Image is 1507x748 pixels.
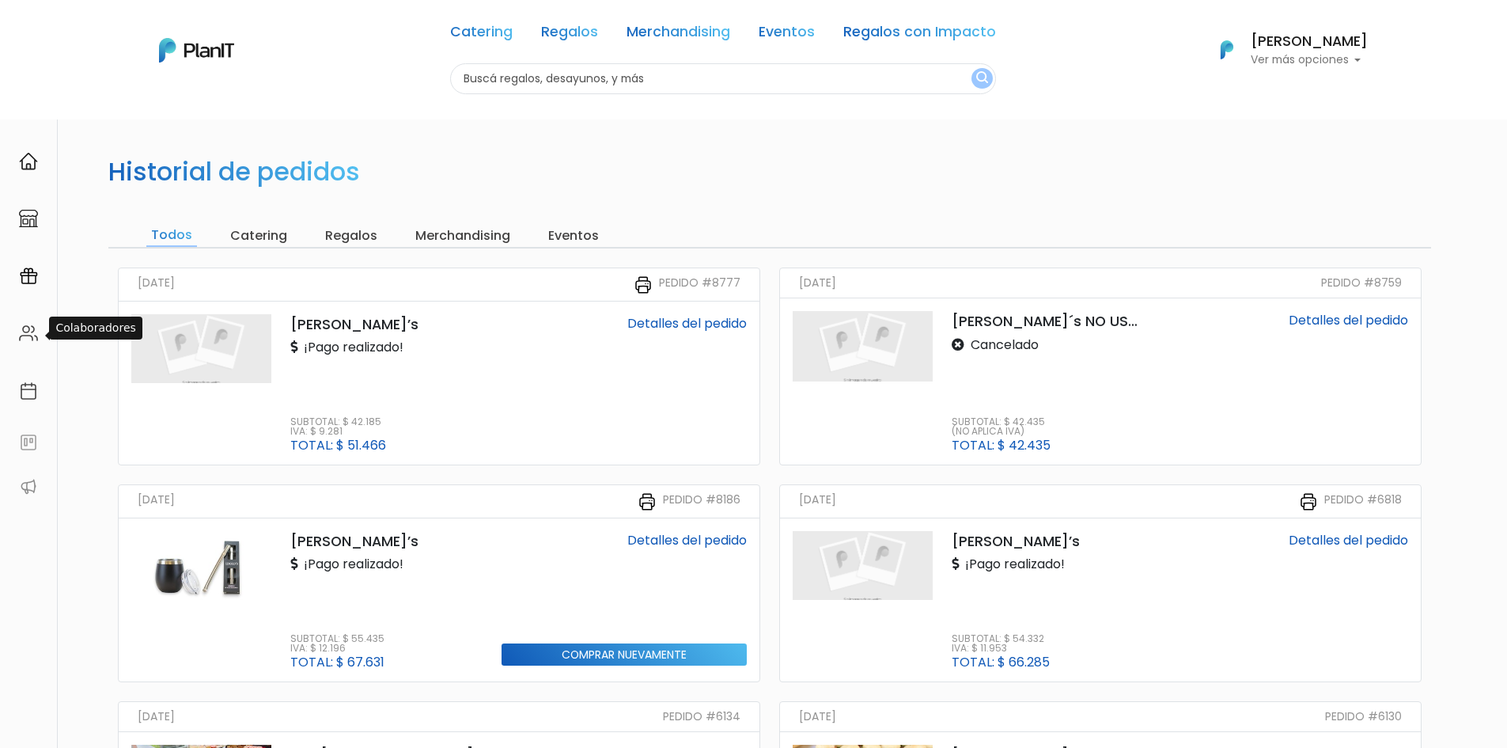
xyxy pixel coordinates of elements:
[1321,275,1402,291] small: Pedido #8759
[793,311,933,382] img: planit_placeholder-9427b205c7ae5e9bf800e9d23d5b17a34c4c1a44177066c4629bad40f2d9547d.png
[131,314,271,383] img: planit_placeholder-9427b205c7ae5e9bf800e9d23d5b17a34c4c1a44177066c4629bad40f2d9547d.png
[19,324,38,343] img: people-662611757002400ad9ed0e3c099ab2801c6687ba6c219adb57efc949bc21e19d.svg
[19,152,38,171] img: home-e721727adea9d79c4d83392d1f703f7f8bce08238fde08b1acbfd93340b81755.svg
[952,311,1144,332] p: [PERSON_NAME]´s NO USAR
[799,708,836,725] small: [DATE]
[320,225,382,247] input: Regalos
[19,433,38,452] img: feedback-78b5a0c8f98aac82b08bfc38622c3050aee476f2c9584af64705fc4e61158814.svg
[19,209,38,228] img: marketplace-4ceaa7011d94191e9ded77b95e3339b90024bf715f7c57f8cf31f2d8c509eaba.svg
[1324,492,1402,511] small: Pedido #6818
[952,644,1050,653] p: IVA: $ 11.953
[634,275,653,294] img: printer-31133f7acbd7ec30ea1ab4a3b6864c9b5ed483bd8d1a339becc4798053a55bbc.svg
[19,477,38,496] img: partners-52edf745621dab592f3b2c58e3bca9d71375a7ef29c3b500c9f145b62cc070d4.svg
[1251,55,1368,66] p: Ver más opciones
[952,531,1144,552] p: [PERSON_NAME]’s
[627,531,747,549] a: Detalles del pedido
[1251,35,1368,49] h6: [PERSON_NAME]
[659,275,740,294] small: Pedido #8777
[1299,492,1318,511] img: printer-31133f7acbd7ec30ea1ab4a3b6864c9b5ed483bd8d1a339becc4798053a55bbc.svg
[663,492,740,511] small: Pedido #8186
[759,25,815,44] a: Eventos
[976,71,988,86] img: search_button-432b6d5273f82d61273b3651a40e1bd1b912527efae98b1b7a1b2c0702e16a8d.svg
[450,63,996,94] input: Buscá regalos, desayunos, y más
[502,644,747,666] input: Comprar nuevamente
[663,708,740,725] small: Pedido #6134
[290,531,483,552] p: [PERSON_NAME]’s
[1210,32,1244,67] img: PlanIt Logo
[290,634,384,644] p: Subtotal: $ 55.435
[138,275,175,294] small: [DATE]
[146,225,197,247] input: Todos
[290,314,483,335] p: [PERSON_NAME]’s
[225,225,292,247] input: Catering
[952,555,1065,574] p: ¡Pago realizado!
[952,427,1051,436] p: (No aplica IVA)
[411,225,515,247] input: Merchandising
[952,336,1039,355] p: Cancelado
[290,555,403,574] p: ¡Pago realizado!
[290,644,384,653] p: IVA: $ 12.196
[1289,531,1408,549] a: Detalles del pedido
[108,157,360,187] h2: Historial de pedidos
[952,439,1051,452] p: Total: $ 42.435
[138,492,175,511] small: [DATE]
[627,25,730,44] a: Merchandising
[19,382,38,401] img: calendar-87d922413cdce8b2cf7b7f5f62616a5cf9e4887200fb71536465627b3292af00.svg
[131,531,271,600] img: thumb_image__copia___copia___copia___copia___copia___copia___copia___copia___copia_-Photoroom__2_...
[799,275,836,291] small: [DATE]
[290,338,403,357] p: ¡Pago realizado!
[952,634,1050,644] p: Subtotal: $ 54.332
[1325,708,1402,725] small: Pedido #6130
[290,439,386,452] p: Total: $ 51.466
[290,656,384,669] p: Total: $ 67.631
[843,25,996,44] a: Regalos con Impacto
[290,417,386,427] p: Subtotal: $ 42.185
[541,25,598,44] a: Regalos
[952,656,1050,669] p: Total: $ 66.285
[793,531,933,600] img: planit_placeholder-9427b205c7ae5e9bf800e9d23d5b17a34c4c1a44177066c4629bad40f2d9547d.png
[627,314,747,332] a: Detalles del pedido
[638,492,657,511] img: printer-31133f7acbd7ec30ea1ab4a3b6864c9b5ed483bd8d1a339becc4798053a55bbc.svg
[159,38,234,63] img: PlanIt Logo
[799,492,836,511] small: [DATE]
[138,708,175,725] small: [DATE]
[290,427,386,436] p: IVA: $ 9.281
[1200,29,1368,70] button: PlanIt Logo [PERSON_NAME] Ver más opciones
[49,317,142,340] div: Colaboradores
[543,225,604,247] input: Eventos
[450,25,513,44] a: Catering
[1289,311,1408,329] a: Detalles del pedido
[952,417,1051,427] p: Subtotal: $ 42.435
[19,267,38,286] img: campaigns-02234683943229c281be62815700db0a1741e53638e28bf9629b52c665b00959.svg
